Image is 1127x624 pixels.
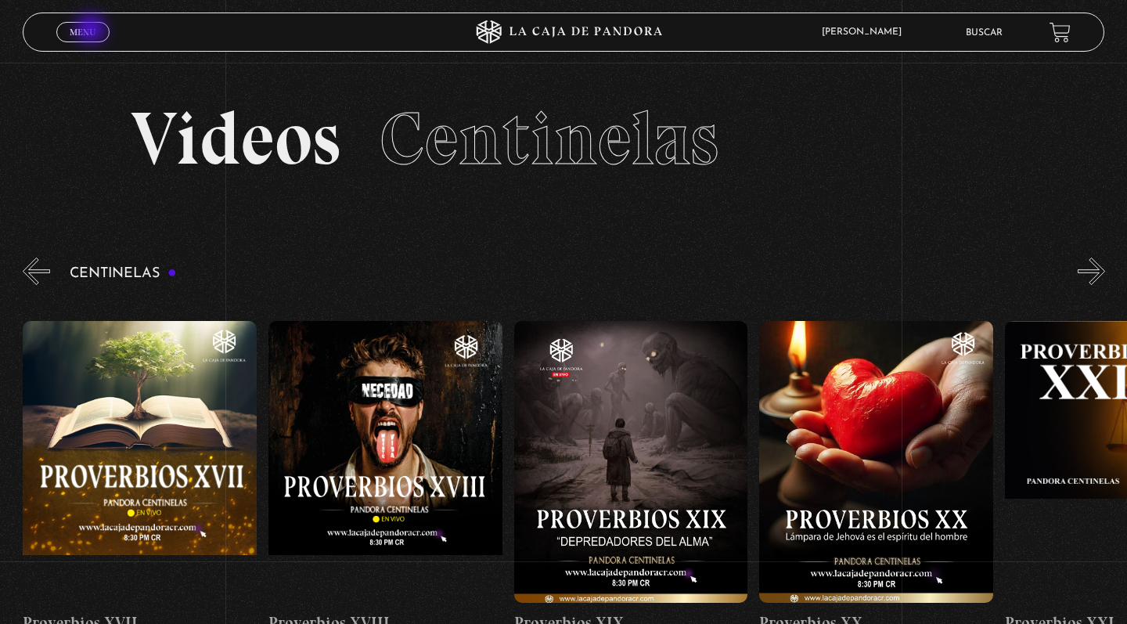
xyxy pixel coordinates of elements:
button: Next [1078,258,1105,285]
h2: Videos [131,102,996,176]
a: Buscar [966,28,1003,38]
span: Centinelas [380,94,718,183]
a: View your shopping cart [1050,21,1071,42]
h3: Centinelas [70,266,177,281]
span: Cerrar [65,41,102,52]
span: [PERSON_NAME] [814,27,917,37]
span: Menu [70,27,95,37]
button: Previous [23,258,50,285]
